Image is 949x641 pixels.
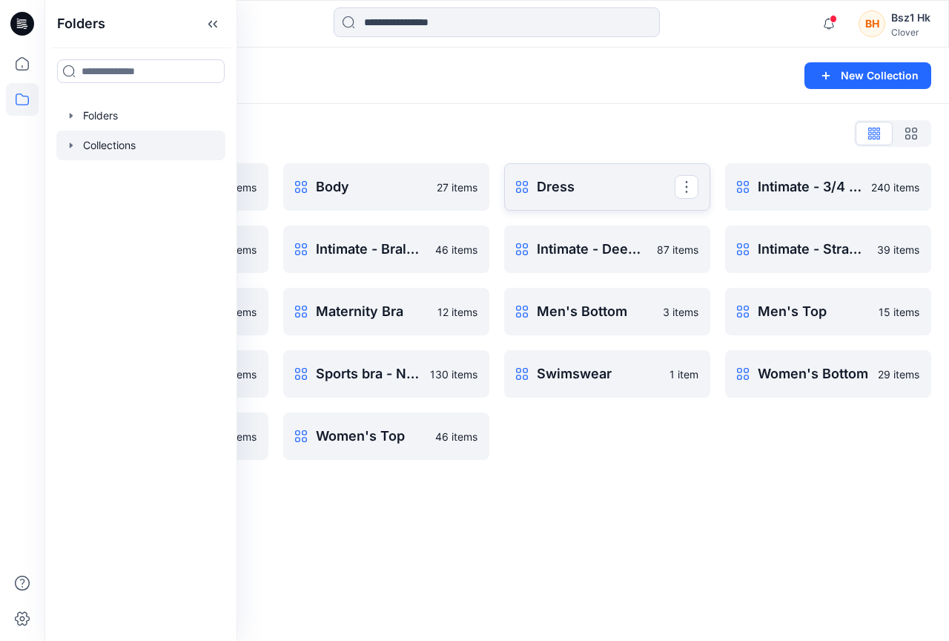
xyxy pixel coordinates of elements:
[316,239,426,260] p: Intimate - Bralette/ Bra top
[283,288,489,335] a: Maternity Bra12 items
[878,366,919,382] p: 29 items
[316,177,428,197] p: Body
[221,180,257,195] p: 8 items
[725,288,931,335] a: Men's Top15 items
[316,364,421,384] p: Sports bra - Normal neckline/ Low-Med impact
[725,226,931,273] a: Intimate - Strapless Bra/ Bandeau39 items
[430,366,477,382] p: 130 items
[725,163,931,211] a: Intimate - 3/4 Cup / Full Cup/ Demi bra240 items
[669,366,698,382] p: 1 item
[879,304,919,320] p: 15 items
[504,350,710,398] a: Swimswear1 item
[663,304,698,320] p: 3 items
[758,177,862,197] p: Intimate - 3/4 Cup / Full Cup/ Demi bra
[537,239,648,260] p: Intimate - Deep V/ Plunge/ High Apex
[283,350,489,398] a: Sports bra - Normal neckline/ Low-Med impact130 items
[437,180,477,195] p: 27 items
[891,9,930,27] div: Bsz1 Hk
[877,242,919,257] p: 39 items
[435,429,477,444] p: 46 items
[504,163,710,211] a: Dress
[537,177,675,197] p: Dress
[504,226,710,273] a: Intimate - Deep V/ Plunge/ High Apex87 items
[804,62,931,89] button: New Collection
[435,242,477,257] p: 46 items
[725,350,931,398] a: Women's Bottom29 items
[758,239,868,260] p: Intimate - Strapless Bra/ Bandeau
[316,301,429,322] p: Maternity Bra
[891,27,930,38] div: Clover
[758,364,869,384] p: Women's Bottom
[657,242,698,257] p: 87 items
[283,163,489,211] a: Body27 items
[537,301,654,322] p: Men's Bottom
[283,412,489,460] a: Women's Top46 items
[537,364,661,384] p: Swimswear
[859,10,885,37] div: BH
[504,288,710,335] a: Men's Bottom3 items
[316,426,426,447] p: Women's Top
[871,180,919,195] p: 240 items
[758,301,870,322] p: Men's Top
[283,226,489,273] a: Intimate - Bralette/ Bra top46 items
[437,304,477,320] p: 12 items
